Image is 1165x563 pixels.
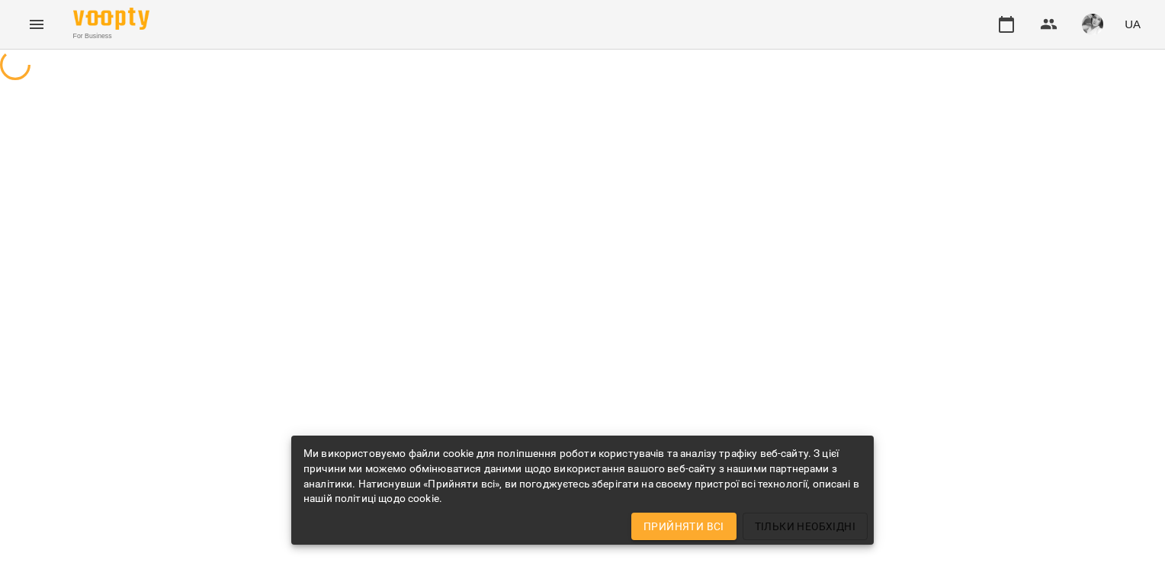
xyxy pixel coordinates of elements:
[1082,14,1103,35] img: a00aa1585140378b0de952bcaf51e5a1.jpg
[1118,10,1147,38] button: UA
[73,31,149,41] span: For Business
[18,6,55,43] button: Menu
[73,8,149,30] img: Voopty Logo
[1125,16,1141,32] span: UA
